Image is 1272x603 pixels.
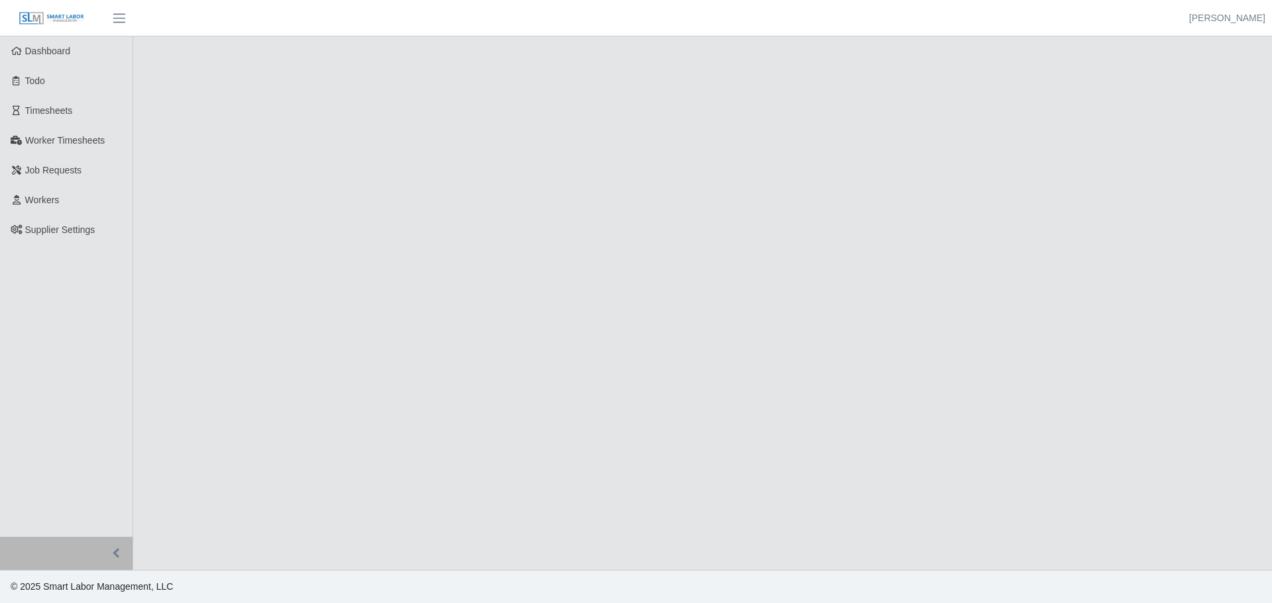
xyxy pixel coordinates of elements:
[25,195,60,205] span: Workers
[25,46,71,56] span: Dashboard
[25,105,73,116] span: Timesheets
[19,11,85,26] img: SLM Logo
[1189,11,1265,25] a: [PERSON_NAME]
[25,224,95,235] span: Supplier Settings
[11,581,173,592] span: © 2025 Smart Labor Management, LLC
[25,165,82,175] span: Job Requests
[25,135,105,146] span: Worker Timesheets
[25,75,45,86] span: Todo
